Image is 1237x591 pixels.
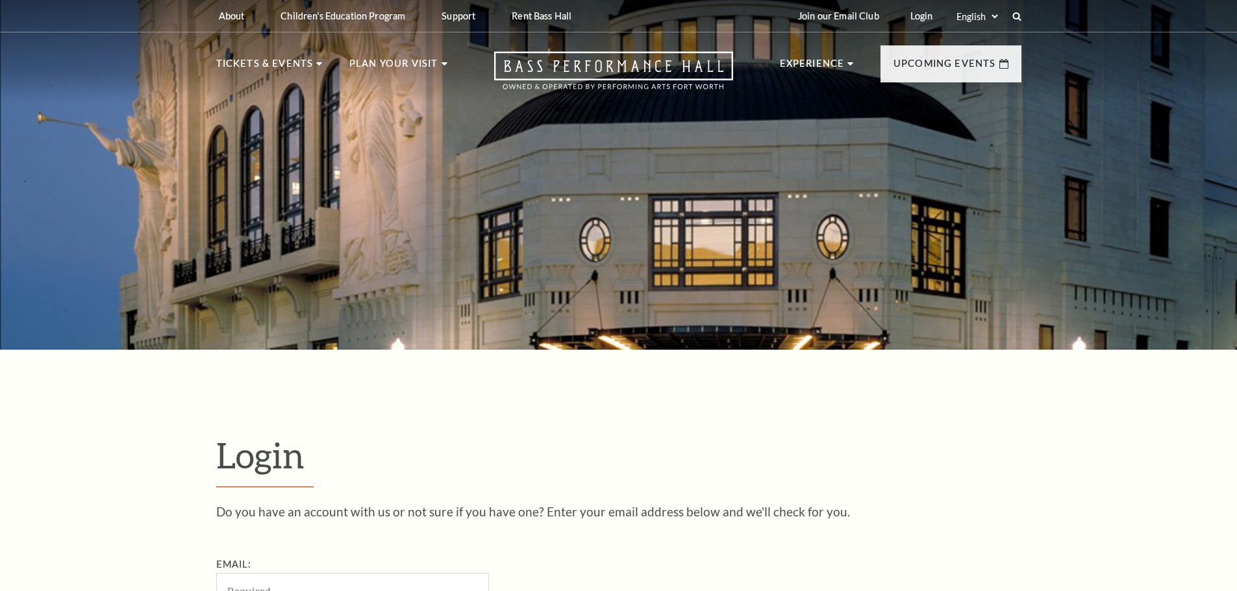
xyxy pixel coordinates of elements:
[216,505,1021,518] p: Do you have an account with us or not sure if you have one? Enter your email address below and we...
[893,56,996,79] p: Upcoming Events
[954,10,1000,23] select: Select:
[219,10,245,21] p: About
[216,559,252,570] label: Email:
[780,56,845,79] p: Experience
[216,56,314,79] p: Tickets & Events
[442,10,475,21] p: Support
[216,434,305,476] span: Login
[512,10,571,21] p: Rent Bass Hall
[349,56,438,79] p: Plan Your Visit
[281,10,405,21] p: Children's Education Program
